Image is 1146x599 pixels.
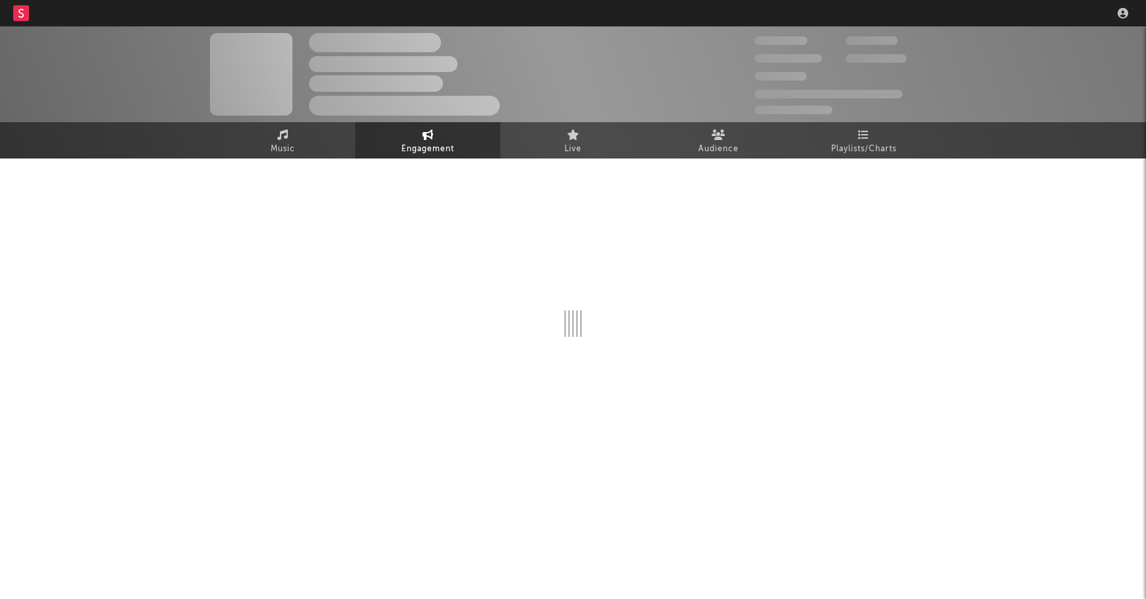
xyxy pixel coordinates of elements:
span: 1,000,000 [846,54,906,63]
span: 50,000,000 [755,54,822,63]
span: Playlists/Charts [831,141,896,157]
span: 100,000 [755,72,807,81]
a: Live [500,122,646,159]
span: 50,000,000 Monthly Listeners [755,90,902,98]
a: Engagement [355,122,500,159]
span: Music [271,141,295,157]
span: Jump Score: 85.0 [755,106,832,114]
span: Live [564,141,582,157]
a: Playlists/Charts [791,122,936,159]
span: Audience [698,141,739,157]
span: 300,000 [755,36,807,45]
span: 100,000 [846,36,898,45]
span: Engagement [401,141,454,157]
a: Music [210,122,355,159]
a: Audience [646,122,791,159]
